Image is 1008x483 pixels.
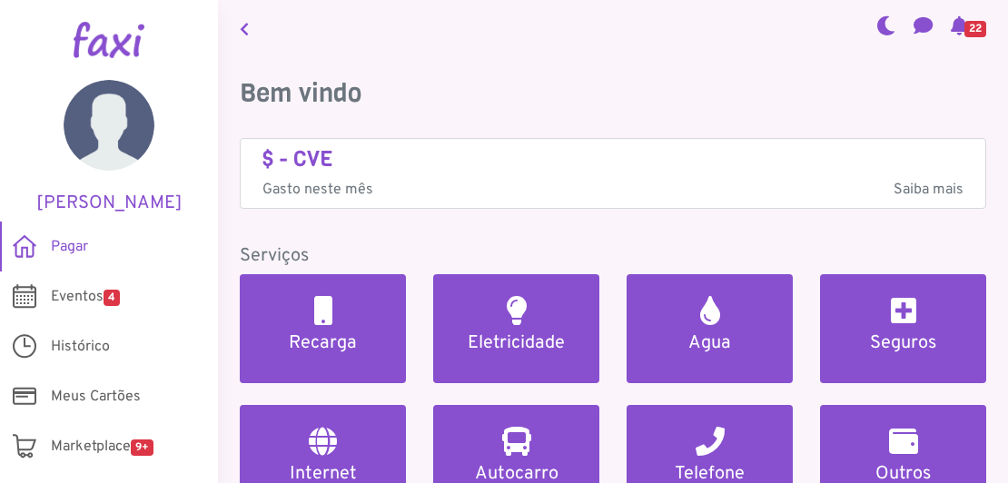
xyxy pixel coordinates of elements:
[27,192,191,214] h5: [PERSON_NAME]
[104,290,120,306] span: 4
[820,274,986,383] a: Seguros
[131,439,153,456] span: 9+
[648,332,771,354] h5: Agua
[51,436,153,458] span: Marketplace
[27,80,191,214] a: [PERSON_NAME]
[964,21,986,37] span: 22
[51,286,120,308] span: Eventos
[262,179,964,201] p: Gasto neste mês
[262,146,964,172] h4: $ - CVE
[51,236,88,258] span: Pagar
[894,179,964,201] span: Saiba mais
[842,332,964,354] h5: Seguros
[433,274,599,383] a: Eletricidade
[240,274,406,383] a: Recarga
[51,386,141,408] span: Meus Cartões
[262,332,384,354] h5: Recarga
[240,78,986,109] h3: Bem vindo
[51,336,110,358] span: Histórico
[262,146,964,202] a: $ - CVE Gasto neste mêsSaiba mais
[240,245,986,267] h5: Serviços
[627,274,793,383] a: Agua
[455,332,578,354] h5: Eletricidade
